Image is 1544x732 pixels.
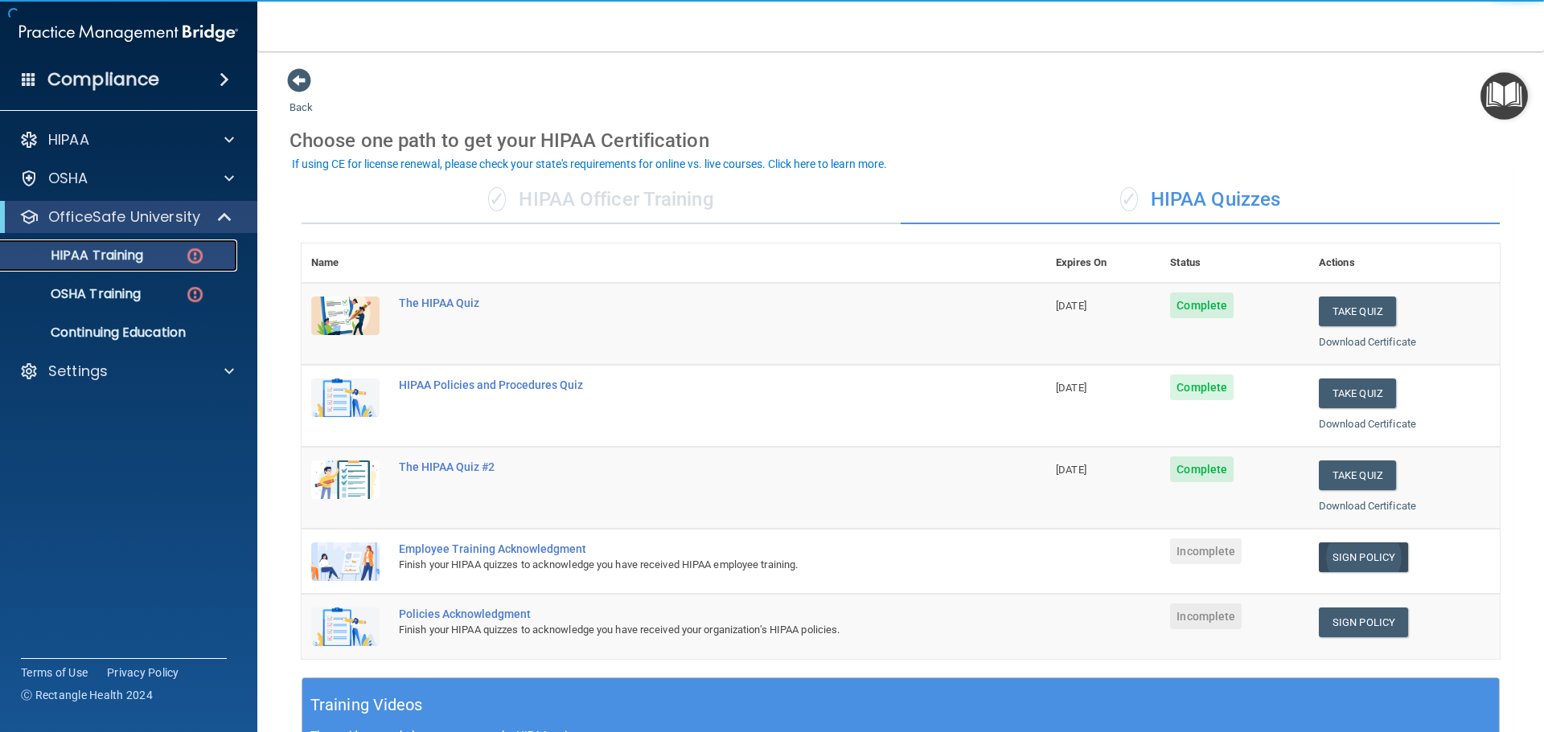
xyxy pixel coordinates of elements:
span: Complete [1170,292,1234,318]
img: danger-circle.6113f641.png [185,284,205,305]
a: Sign Policy [1319,607,1408,637]
h4: Compliance [47,68,159,91]
img: PMB logo [19,17,238,49]
span: Ⓒ Rectangle Health 2024 [21,687,153,703]
th: Status [1160,243,1309,283]
h5: Training Videos [310,691,423,719]
span: [DATE] [1056,382,1086,394]
th: Expires On [1046,243,1160,283]
a: Download Certificate [1319,418,1416,430]
div: Employee Training Acknowledgment [399,542,966,555]
button: Take Quiz [1319,378,1396,408]
span: Complete [1170,456,1234,482]
div: Finish your HIPAA quizzes to acknowledge you have received your organization’s HIPAA policies. [399,620,966,640]
div: HIPAA Quizzes [901,176,1500,224]
span: ✓ [488,187,506,211]
a: Download Certificate [1319,500,1416,512]
p: Continuing Education [10,325,230,341]
div: If using CE for license renewal, please check your state's requirements for online vs. live cours... [292,158,887,170]
span: Incomplete [1170,538,1242,564]
div: HIPAA Officer Training [302,176,901,224]
p: OfficeSafe University [48,207,200,227]
a: OfficeSafe University [19,207,233,227]
div: Finish your HIPAA quizzes to acknowledge you have received HIPAA employee training. [399,555,966,575]
a: HIPAA [19,130,234,149]
button: Open Resource Center [1480,72,1528,120]
button: Take Quiz [1319,460,1396,490]
div: The HIPAA Quiz #2 [399,460,966,473]
p: HIPAA [48,130,89,149]
span: [DATE] [1056,464,1086,476]
a: OSHA [19,169,234,188]
a: Terms of Use [21,665,88,681]
th: Name [302,243,389,283]
div: The HIPAA Quiz [399,296,966,309]
a: Sign Policy [1319,542,1408,572]
p: OSHA Training [10,286,141,302]
span: Incomplete [1170,603,1242,629]
span: Complete [1170,374,1234,400]
span: [DATE] [1056,300,1086,312]
img: danger-circle.6113f641.png [185,246,205,266]
p: Settings [48,362,108,381]
a: Settings [19,362,234,381]
div: Policies Acknowledgment [399,607,966,620]
th: Actions [1309,243,1500,283]
a: Download Certificate [1319,336,1416,348]
div: HIPAA Policies and Procedures Quiz [399,378,966,391]
p: OSHA [48,169,88,188]
a: Privacy Policy [107,665,179,681]
p: HIPAA Training [10,247,143,264]
button: Take Quiz [1319,296,1396,326]
button: If using CE for license renewal, please check your state's requirements for online vs. live cours... [289,156,889,172]
div: Choose one path to get your HIPAA Certification [289,117,1512,164]
span: ✓ [1120,187,1138,211]
a: Back [289,82,313,113]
